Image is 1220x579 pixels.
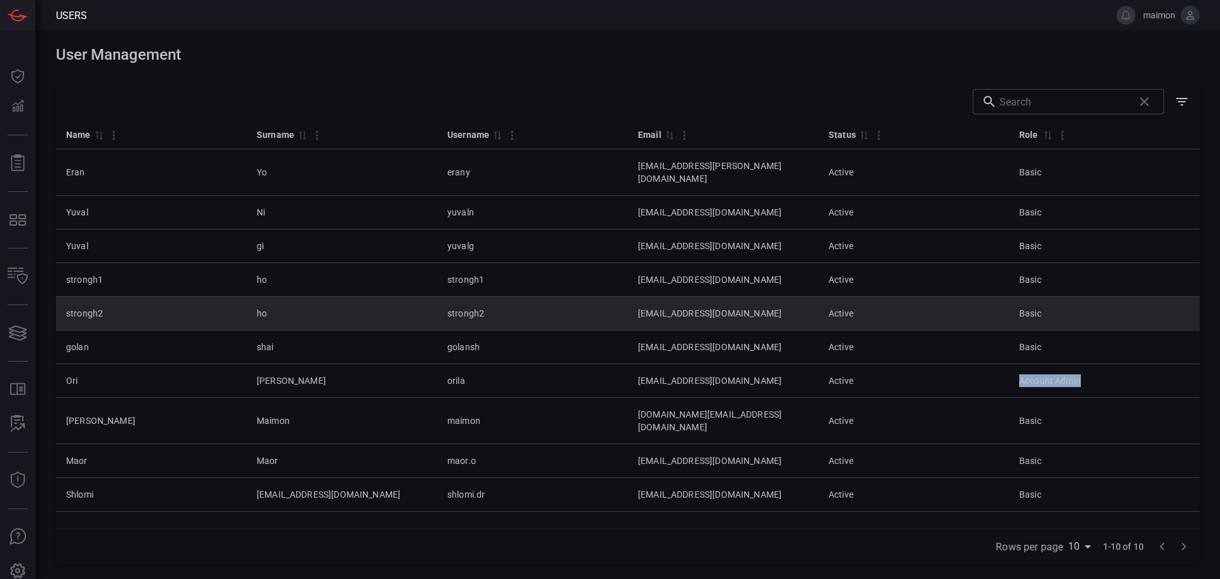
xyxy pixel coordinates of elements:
[447,127,489,142] div: Username
[3,148,33,179] button: Reports
[56,330,247,364] td: golan
[56,478,247,512] td: Shlomi
[628,297,818,330] td: [EMAIL_ADDRESS][DOMAIN_NAME]
[1009,149,1200,196] td: Basic
[628,364,818,398] td: [EMAIL_ADDRESS][DOMAIN_NAME]
[1151,540,1173,552] span: Go to previous page
[3,522,33,552] button: Ask Us A Question
[3,205,33,235] button: MITRE - Detection Posture
[247,364,437,398] td: [PERSON_NAME]
[56,364,247,398] td: Ori
[1009,478,1200,512] td: Basic
[818,149,1009,196] td: Active
[818,444,1009,478] td: Active
[257,127,294,142] div: Surname
[437,229,628,263] td: yuvalg
[502,125,522,146] button: Column Actions
[1173,540,1195,552] span: Go to next page
[3,374,33,405] button: Rule Catalog
[247,297,437,330] td: ho
[294,129,309,140] span: Sort by Surname ascending
[247,478,437,512] td: [EMAIL_ADDRESS][DOMAIN_NAME]
[818,330,1009,364] td: Active
[818,398,1009,444] td: Active
[628,398,818,444] td: [DOMAIN_NAME][EMAIL_ADDRESS][DOMAIN_NAME]
[3,261,33,292] button: Inventory
[818,364,1009,398] td: Active
[869,125,889,146] button: Column Actions
[818,196,1009,229] td: Active
[1068,536,1095,557] div: Rows per page
[1052,125,1073,146] button: Column Actions
[247,229,437,263] td: gi
[638,127,661,142] div: Email
[829,127,856,142] div: Status
[56,398,247,444] td: [PERSON_NAME]
[437,330,628,364] td: golansh
[818,263,1009,297] td: Active
[247,263,437,297] td: ho
[91,129,106,140] span: Sort by Name ascending
[628,229,818,263] td: [EMAIL_ADDRESS][DOMAIN_NAME]
[628,149,818,196] td: [EMAIL_ADDRESS][PERSON_NAME][DOMAIN_NAME]
[3,61,33,92] button: Dashboard
[818,297,1009,330] td: Active
[247,330,437,364] td: shai
[1134,91,1155,112] span: Clear search
[674,125,695,146] button: Column Actions
[56,444,247,478] td: Maor
[56,297,247,330] td: strongh2
[437,149,628,196] td: erany
[56,149,247,196] td: Eran
[247,444,437,478] td: Maor
[856,129,871,140] span: Sort by Status ascending
[628,263,818,297] td: [EMAIL_ADDRESS][DOMAIN_NAME]
[1141,10,1176,20] span: maimon
[1009,263,1200,297] td: Basic
[661,129,677,140] span: Sort by Email ascending
[3,318,33,348] button: Cards
[1009,330,1200,364] td: Basic
[247,196,437,229] td: Ni
[437,478,628,512] td: shlomi.dr
[628,478,818,512] td: [EMAIL_ADDRESS][DOMAIN_NAME]
[1009,364,1200,398] td: Account Admin
[437,444,628,478] td: maor.o
[437,263,628,297] td: strongh1
[1103,540,1144,553] span: 1-10 of 10
[437,297,628,330] td: strongh2
[56,10,87,22] span: Users
[1009,398,1200,444] td: Basic
[437,364,628,398] td: orila
[3,92,33,122] button: Detections
[1000,89,1128,114] input: Search
[818,229,1009,263] td: Active
[3,465,33,496] button: Threat Intelligence
[437,196,628,229] td: yuvaln
[628,444,818,478] td: [EMAIL_ADDRESS][DOMAIN_NAME]
[489,129,505,140] span: Sort by Username ascending
[247,398,437,444] td: Maimon
[104,125,124,146] button: Column Actions
[3,409,33,439] button: ALERT ANALYSIS
[437,398,628,444] td: maimon
[56,196,247,229] td: Yuval
[247,149,437,196] td: Yo
[56,46,1200,64] h1: User Management
[66,127,91,142] div: Name
[628,196,818,229] td: [EMAIL_ADDRESS][DOMAIN_NAME]
[56,263,247,297] td: strongh1
[307,125,327,146] button: Column Actions
[628,330,818,364] td: [EMAIL_ADDRESS][DOMAIN_NAME]
[1009,196,1200,229] td: Basic
[1019,127,1040,142] div: Role
[996,540,1063,554] label: Rows per page
[1040,129,1055,140] span: Sort by Role ascending
[1009,444,1200,478] td: Basic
